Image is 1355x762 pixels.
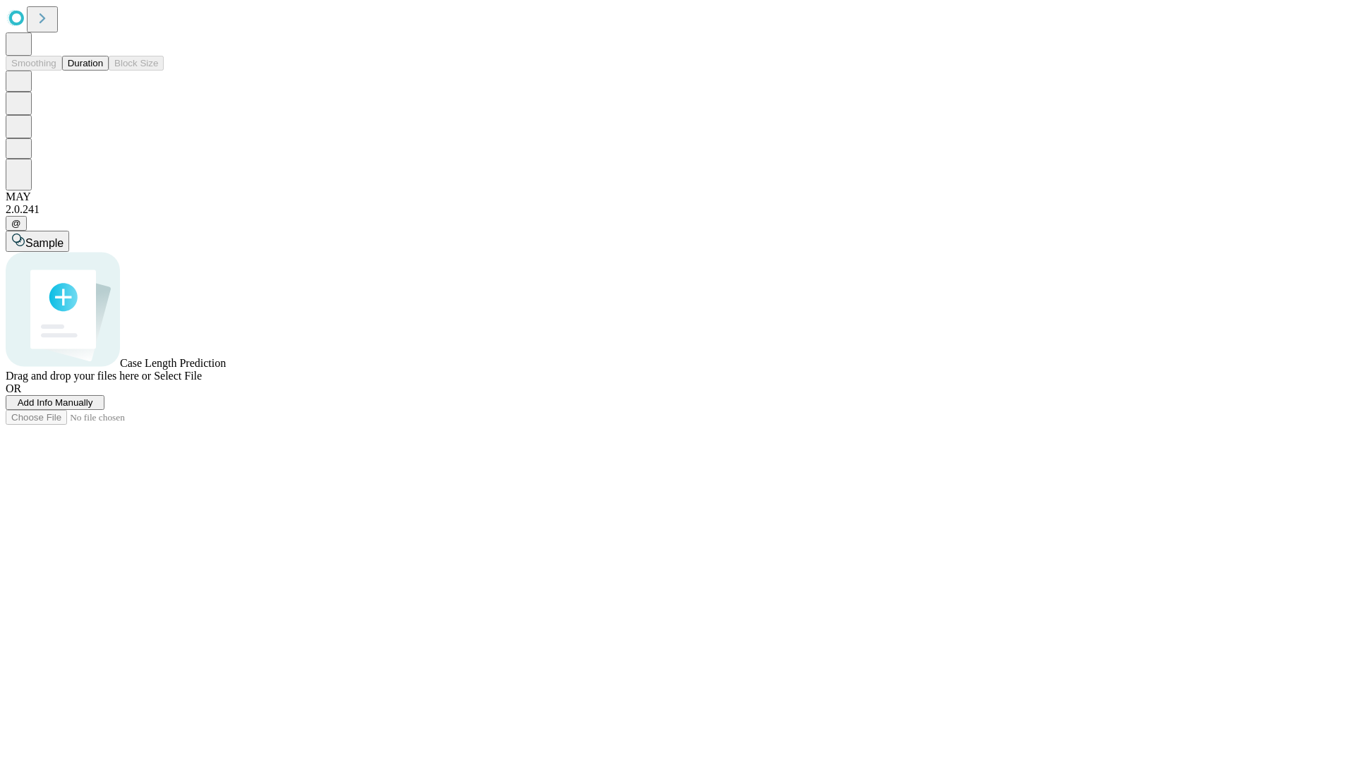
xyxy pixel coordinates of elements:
[6,395,104,410] button: Add Info Manually
[120,357,226,369] span: Case Length Prediction
[25,237,64,249] span: Sample
[11,218,21,229] span: @
[6,231,69,252] button: Sample
[6,382,21,394] span: OR
[6,190,1349,203] div: MAY
[62,56,109,71] button: Duration
[6,216,27,231] button: @
[6,203,1349,216] div: 2.0.241
[154,370,202,382] span: Select File
[109,56,164,71] button: Block Size
[6,370,151,382] span: Drag and drop your files here or
[6,56,62,71] button: Smoothing
[18,397,93,408] span: Add Info Manually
